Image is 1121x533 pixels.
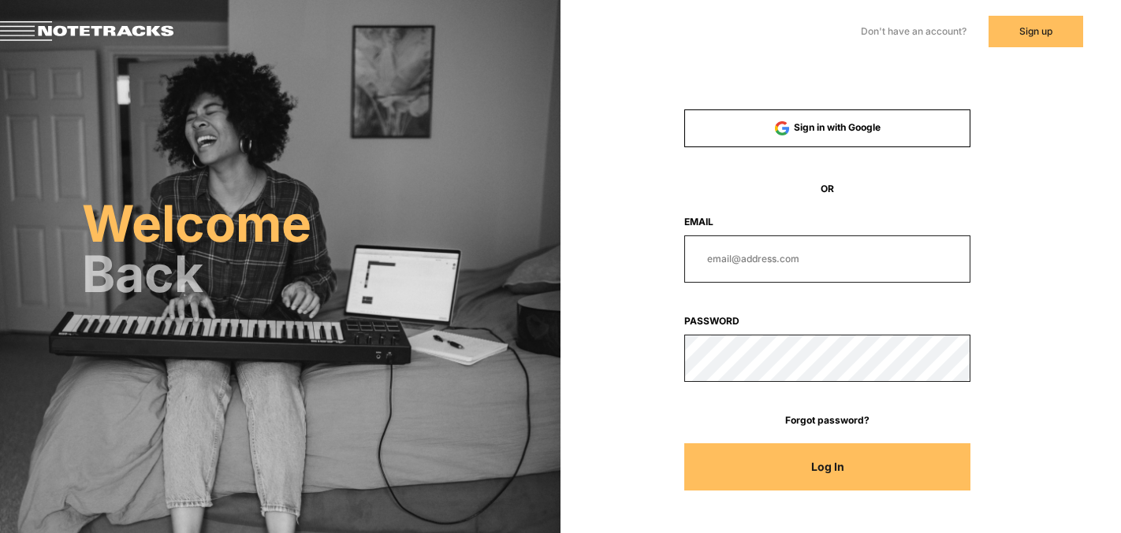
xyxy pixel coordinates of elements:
input: email@address.com [684,235,971,283]
h2: Welcome [82,202,560,246]
span: OR [684,182,971,196]
button: Log In [684,443,971,490]
button: Sign in with Google [684,109,971,147]
label: Don't have an account? [861,24,966,39]
a: Forgot password? [684,413,971,428]
button: Sign up [989,16,1083,47]
span: Sign in with Google [794,121,881,133]
label: Email [684,215,971,229]
h2: Back [82,252,560,296]
label: Password [684,314,971,328]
